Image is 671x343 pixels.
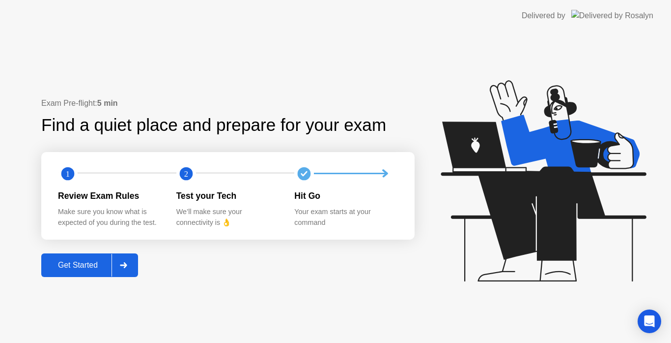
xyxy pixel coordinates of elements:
[294,189,397,202] div: Hit Go
[58,189,161,202] div: Review Exam Rules
[294,207,397,228] div: Your exam starts at your command
[638,310,661,333] div: Open Intercom Messenger
[571,10,653,21] img: Delivered by Rosalyn
[58,207,161,228] div: Make sure you know what is expected of you during the test.
[176,189,279,202] div: Test your Tech
[176,207,279,228] div: We’ll make sure your connectivity is 👌
[41,97,415,109] div: Exam Pre-flight:
[522,10,565,22] div: Delivered by
[184,169,188,178] text: 2
[66,169,70,178] text: 1
[44,261,112,270] div: Get Started
[97,99,118,107] b: 5 min
[41,112,388,138] div: Find a quiet place and prepare for your exam
[41,253,138,277] button: Get Started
